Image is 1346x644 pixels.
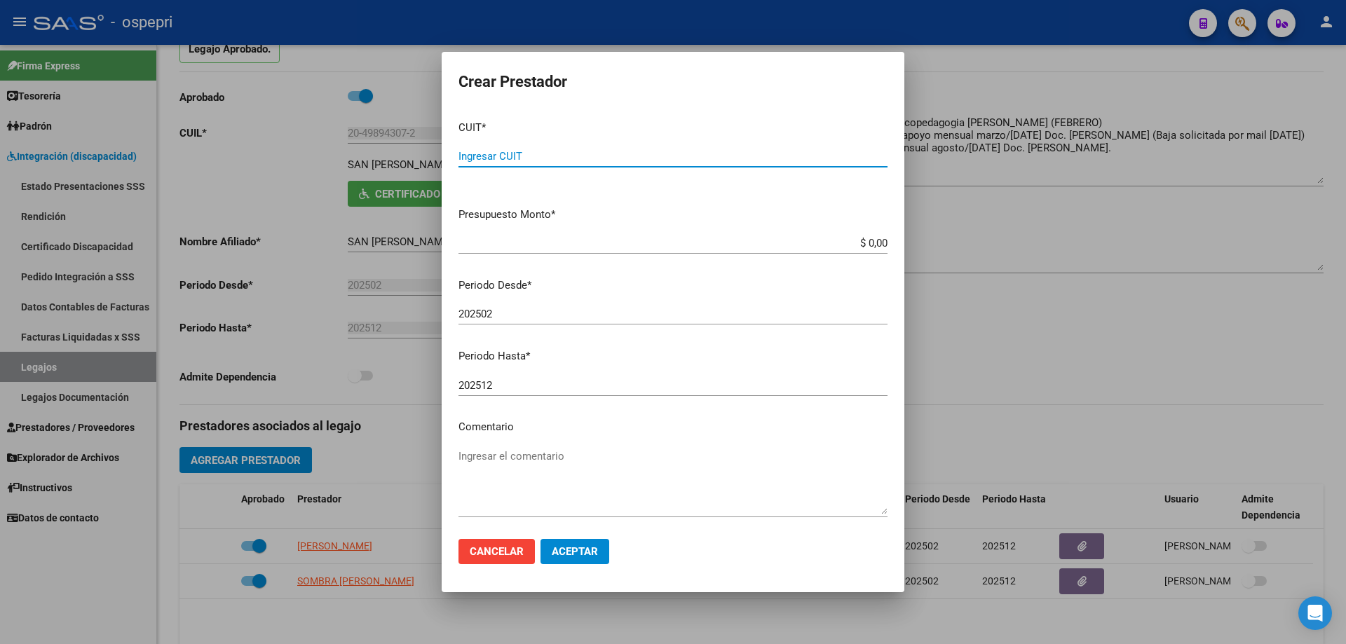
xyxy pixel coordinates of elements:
[458,69,888,95] h2: Crear Prestador
[458,348,888,364] p: Periodo Hasta
[1298,596,1332,630] div: Open Intercom Messenger
[458,539,535,564] button: Cancelar
[552,545,598,558] span: Aceptar
[458,207,888,223] p: Presupuesto Monto
[458,120,888,136] p: CUIT
[458,419,888,435] p: Comentario
[541,539,609,564] button: Aceptar
[470,545,524,558] span: Cancelar
[458,278,888,294] p: Periodo Desde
